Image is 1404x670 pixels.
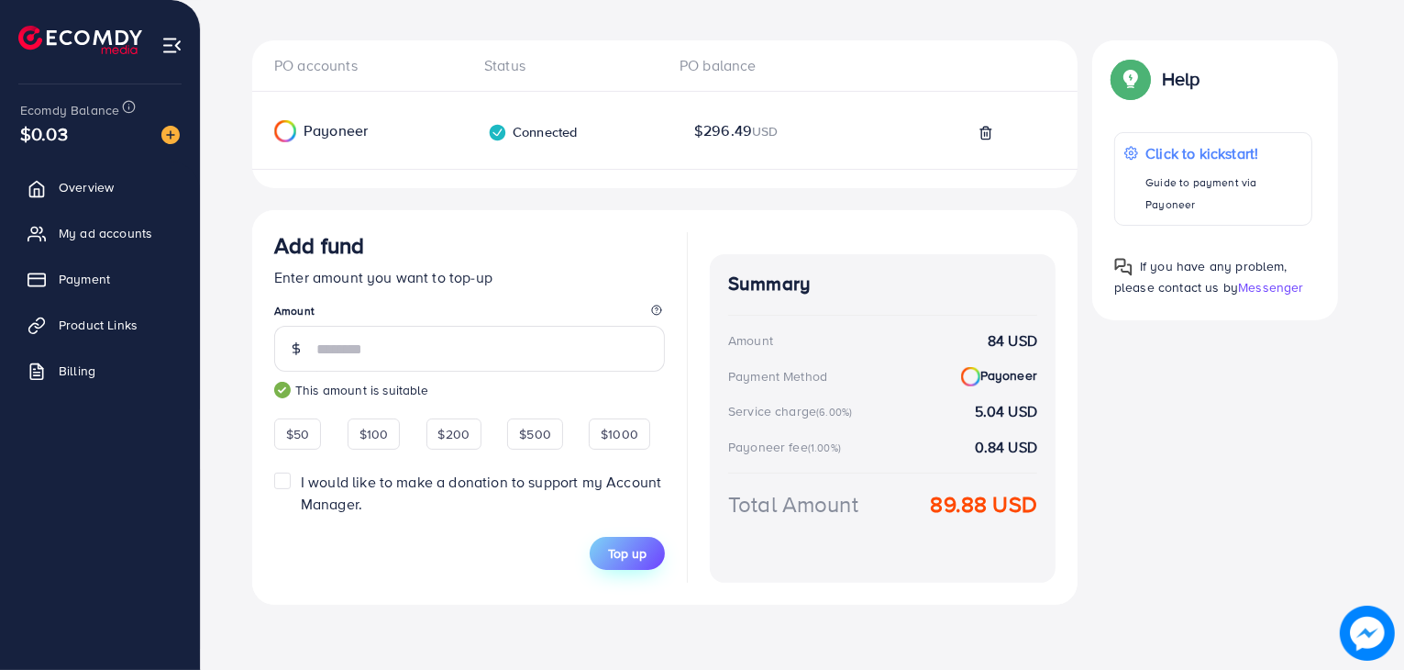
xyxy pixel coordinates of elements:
[274,120,296,142] img: Payoneer
[252,120,437,142] div: Payoneer
[519,425,551,443] span: $500
[20,120,68,147] span: $0.03
[274,303,665,326] legend: Amount
[359,425,389,443] span: $100
[1114,258,1133,276] img: Popup guide
[14,307,186,343] a: Product Links
[1238,278,1303,296] span: Messenger
[816,405,852,419] small: (6.00%)
[14,261,186,297] a: Payment
[694,120,779,141] span: $296.49
[1114,257,1288,296] span: If you have any problem, please contact us by
[274,381,665,399] small: This amount is suitable
[14,215,186,251] a: My ad accounts
[728,273,1037,296] h4: Summary
[274,55,470,76] div: PO accounts
[590,537,665,570] button: Top up
[286,425,309,443] span: $50
[728,438,846,456] div: Payoneer fee
[59,316,138,334] span: Product Links
[752,122,778,140] span: USD
[59,270,110,288] span: Payment
[59,362,95,380] span: Billing
[961,367,980,386] img: Payoneer
[59,224,152,242] span: My ad accounts
[14,352,186,389] a: Billing
[728,488,858,520] div: Total Amount
[161,35,182,56] img: menu
[1114,62,1147,95] img: Popup guide
[988,330,1037,352] strong: 84 USD
[488,123,577,142] div: Connected
[14,169,186,206] a: Overview
[1162,68,1200,90] p: Help
[274,232,364,259] h3: Add fund
[665,55,860,76] div: PO balance
[728,331,773,350] div: Amount
[20,101,119,119] span: Ecomdy Balance
[18,26,142,54] img: logo
[59,178,114,196] span: Overview
[1340,606,1395,661] img: image
[601,425,638,443] span: $1000
[975,437,1037,458] strong: 0.84 USD
[470,55,665,76] div: Status
[808,441,841,455] small: (1.00%)
[488,123,507,142] img: verified
[438,425,470,443] span: $200
[931,488,1037,520] strong: 89.88 USD
[975,401,1037,422] strong: 5.04 USD
[1145,172,1302,216] p: Guide to payment via Payoneer
[274,382,291,398] img: guide
[274,266,665,288] p: Enter amount you want to top-up
[301,472,661,513] span: I would like to make a donation to support my Account Manager.
[728,402,857,420] div: Service charge
[608,544,647,563] span: Top up
[728,367,827,385] div: Payment Method
[161,126,180,144] img: image
[961,366,1037,386] strong: Payoneer
[1145,142,1302,164] p: Click to kickstart!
